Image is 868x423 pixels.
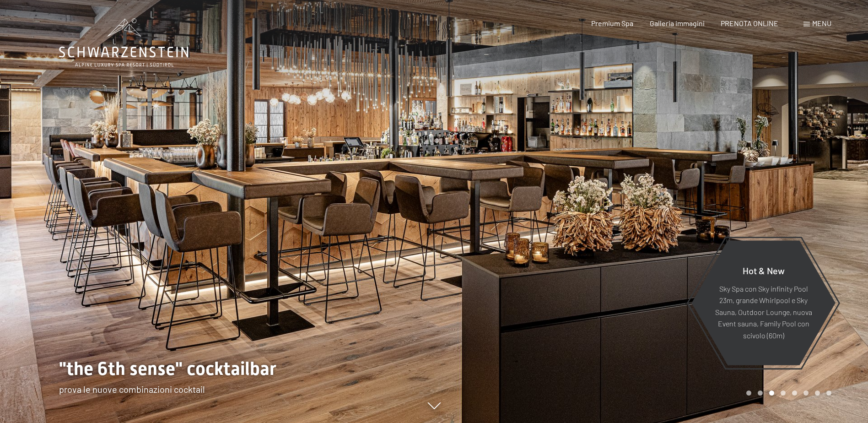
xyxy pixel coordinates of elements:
[815,390,820,396] div: Carousel Page 7
[691,240,836,366] a: Hot & New Sky Spa con Sky infinity Pool 23m, grande Whirlpool e Sky Sauna, Outdoor Lounge, nuova ...
[758,390,763,396] div: Carousel Page 2
[826,390,831,396] div: Carousel Page 8
[591,19,633,27] a: Premium Spa
[769,390,774,396] div: Carousel Page 3 (Current Slide)
[812,19,831,27] span: Menu
[714,282,813,341] p: Sky Spa con Sky infinity Pool 23m, grande Whirlpool e Sky Sauna, Outdoor Lounge, nuova Event saun...
[650,19,705,27] a: Galleria immagini
[781,390,786,396] div: Carousel Page 4
[743,390,831,396] div: Carousel Pagination
[743,265,785,276] span: Hot & New
[803,390,809,396] div: Carousel Page 6
[792,390,797,396] div: Carousel Page 5
[746,390,751,396] div: Carousel Page 1
[721,19,778,27] a: PRENOTA ONLINE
